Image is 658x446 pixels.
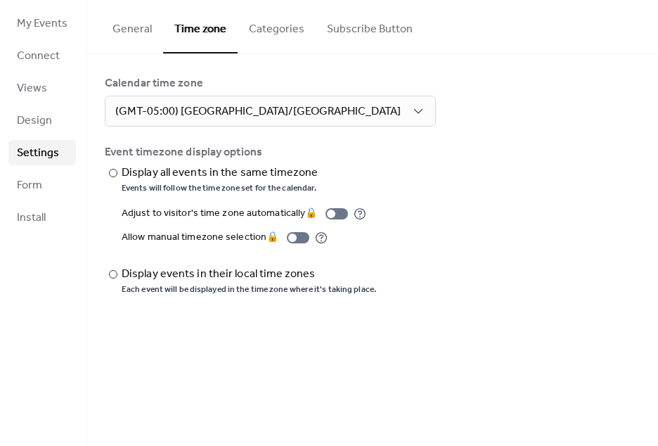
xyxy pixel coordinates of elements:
a: Install [8,205,76,230]
span: Design [17,113,52,129]
a: Views [8,75,76,101]
div: Calendar time zone [105,75,638,92]
div: Display events in their local time zones [122,266,373,283]
span: Views [17,80,47,97]
div: Display all events in the same timezone [122,165,318,181]
a: Form [8,172,76,198]
div: Events will follow the time zone set for the calendar. [122,183,321,194]
span: Install [17,210,46,227]
div: Event timezone display options [105,144,638,161]
a: Settings [8,140,76,165]
a: My Events [8,11,76,36]
span: (GMT-05:00) [GEOGRAPHIC_DATA]/[GEOGRAPHIC_DATA] [115,101,401,122]
span: Form [17,177,42,194]
div: Each event will be displayed in the time zone where it's taking place. [122,284,376,295]
a: Connect [8,43,76,68]
span: Settings [17,145,59,162]
a: Design [8,108,76,133]
span: Connect [17,48,60,65]
span: My Events [17,15,67,32]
